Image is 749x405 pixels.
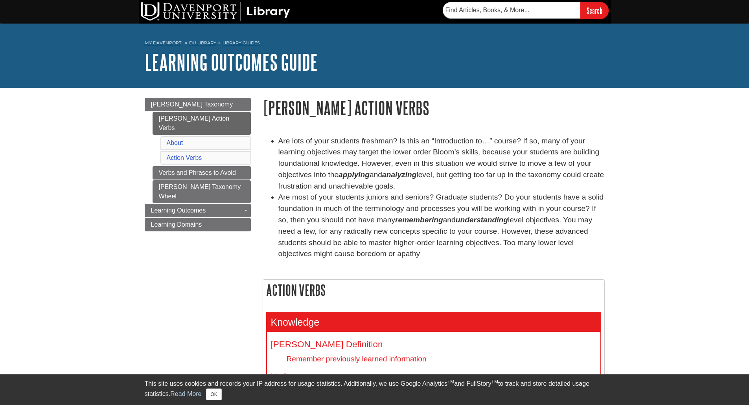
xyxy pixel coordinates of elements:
[153,112,251,135] a: [PERSON_NAME] Action Verbs
[145,98,251,231] div: Guide Page Menu
[153,166,251,180] a: Verbs and Phrases to Avoid
[382,170,416,179] strong: analyzing
[189,40,216,46] a: DU Library
[151,207,206,214] span: Learning Outcomes
[145,40,181,46] a: My Davenport
[263,280,604,301] h2: Action Verbs
[287,354,596,364] dd: Remember previously learned information
[170,390,201,397] a: Read More
[339,170,370,179] strong: applying
[141,2,290,21] img: DU Library
[145,204,251,217] a: Learning Outcomes
[167,154,202,161] a: Action Verbs
[271,372,596,382] h4: Verbs
[153,180,251,203] a: [PERSON_NAME] Taxonomy Wheel
[580,2,609,19] input: Search
[278,192,605,260] li: Are most of your students juniors and seniors? Graduate students? Do your students have a solid f...
[145,379,605,400] div: This site uses cookies and records your IP address for usage statistics. Additionally, we use Goo...
[443,2,580,18] input: Find Articles, Books, & More...
[167,139,183,146] a: About
[145,218,251,231] a: Learning Domains
[491,379,498,385] sup: TM
[206,389,221,400] button: Close
[145,98,251,111] a: [PERSON_NAME] Taxonomy
[145,38,605,50] nav: breadcrumb
[263,98,605,118] h1: [PERSON_NAME] Action Verbs
[145,50,318,74] a: Learning Outcomes Guide
[223,40,260,46] a: Library Guides
[395,216,443,224] em: remembering
[456,216,508,224] em: understanding
[443,2,609,19] form: Searches DU Library's articles, books, and more
[151,101,233,108] span: [PERSON_NAME] Taxonomy
[267,313,600,332] h3: Knowledge
[278,136,605,192] li: Are lots of your students freshman? Is this an “Introduction to…” course? If so, many of your lea...
[151,221,202,228] span: Learning Domains
[447,379,454,385] sup: TM
[271,340,596,350] h4: [PERSON_NAME] Definition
